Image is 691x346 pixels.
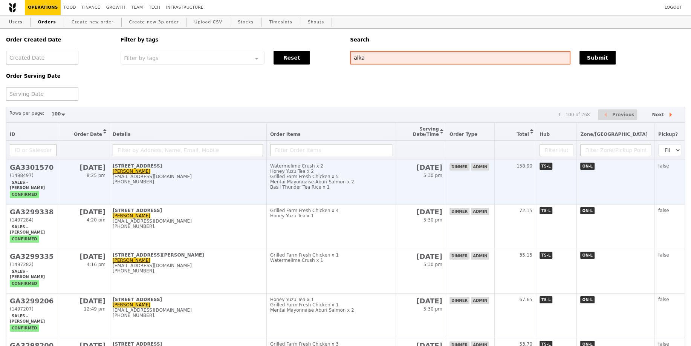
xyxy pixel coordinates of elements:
div: (1497207) [10,306,57,312]
span: confirmed [10,191,39,198]
div: [STREET_ADDRESS] [113,163,263,169]
span: TS-L [540,296,553,303]
span: Sales - [PERSON_NAME] [10,223,47,236]
span: Next [652,110,664,119]
span: 5:30 pm [423,217,442,223]
div: Honey Yuzu Tea x 2 [270,169,392,174]
span: dinner [449,252,469,260]
div: Grilled Farm Fresh Chicken x 4 [270,208,392,213]
span: TS-L [540,163,553,170]
h2: [DATE] [399,208,442,216]
div: 1 - 100 of 268 [558,112,590,117]
span: 5:30 pm [423,173,442,178]
div: Honey Yuzu Tea x 1 [270,297,392,302]
div: Watermelime Crush x 1 [270,258,392,263]
span: 5:30 pm [423,262,442,267]
div: (1497282) [10,262,57,267]
span: Sales - [PERSON_NAME] [10,179,47,191]
div: Mentai Mayonnaise Aburi Salmon x 2 [270,179,392,185]
h2: [DATE] [399,252,442,260]
div: [PHONE_NUMBER]. [113,224,263,229]
a: Create new 3p order [126,15,182,29]
h5: Order Created Date [6,37,112,43]
div: [EMAIL_ADDRESS][DOMAIN_NAME] [113,308,263,313]
a: [PERSON_NAME] [113,258,150,263]
a: Upload CSV [191,15,225,29]
a: Orders [35,15,59,29]
span: false [658,252,669,258]
span: dinner [449,163,469,171]
span: false [658,297,669,302]
div: Grilled Farm Fresh Chicken x 5 [270,174,392,179]
input: Filter by Address, Name, Email, Mobile [113,144,263,156]
button: Next [645,109,682,120]
span: 4:20 pm [87,217,105,223]
span: ID [10,132,15,137]
div: [STREET_ADDRESS][PERSON_NAME] [113,252,263,258]
div: Grilled Farm Fresh Chicken x 1 [270,252,392,258]
h2: GA3299206 [10,297,57,305]
img: Grain logo [9,3,16,12]
h5: Filter by tags [121,37,341,43]
span: ON-L [580,252,594,259]
span: Previous [612,110,634,119]
span: admin [471,163,489,171]
div: Mentai Mayonnaise Aburi Salmon x 2 [270,308,392,313]
h2: [DATE] [64,252,105,260]
div: [STREET_ADDRESS] [113,297,263,302]
span: Details [113,132,130,137]
input: Serving Date [6,87,78,101]
h2: [DATE] [399,297,442,305]
span: 72.15 [519,208,532,213]
h2: GA3299335 [10,252,57,260]
div: Watermelime Crush x 2 [270,163,392,169]
div: [EMAIL_ADDRESS][DOMAIN_NAME] [113,218,263,224]
span: Sales - [PERSON_NAME] [10,268,47,280]
span: 67.65 [519,297,532,302]
a: Shouts [305,15,327,29]
div: (1498497) [10,173,57,178]
button: Previous [598,109,637,120]
a: Stocks [235,15,257,29]
span: ON-L [580,163,594,170]
span: dinner [449,297,469,304]
span: 12:49 pm [84,306,105,312]
div: [PHONE_NUMBER]. [113,313,263,318]
h5: Search [350,37,685,43]
div: Basil Thunder Tea Rice x 1 [270,185,392,190]
span: confirmed [10,280,39,287]
a: Create new order [69,15,117,29]
span: Filter by tags [124,54,158,61]
div: (1497284) [10,217,57,223]
input: Created Date [6,51,78,65]
div: [PHONE_NUMBER]. [113,268,263,274]
div: [STREET_ADDRESS] [113,208,263,213]
span: admin [471,252,489,260]
span: TS-L [540,207,553,214]
span: Hub [540,132,550,137]
span: Pickup? [658,132,678,137]
span: admin [471,208,489,215]
div: Grilled Farm Fresh Chicken x 1 [270,302,392,308]
a: [PERSON_NAME] [113,169,150,174]
h5: Order Serving Date [6,73,112,79]
span: 158.90 [517,163,532,169]
h2: [DATE] [64,208,105,216]
span: dinner [449,208,469,215]
span: TS-L [540,252,553,259]
div: [EMAIL_ADDRESS][DOMAIN_NAME] [113,263,263,268]
span: ON-L [580,296,594,303]
span: 35.15 [519,252,532,258]
button: Reset [274,51,310,65]
div: [EMAIL_ADDRESS][DOMAIN_NAME] [113,174,263,179]
span: confirmed [10,324,39,332]
span: ON-L [580,207,594,214]
input: Filter Zone/Pickup Point [580,144,651,156]
span: confirmed [10,235,39,243]
span: Zone/[GEOGRAPHIC_DATA] [580,132,648,137]
a: [PERSON_NAME] [113,213,150,218]
a: Users [6,15,26,29]
input: Filter Hub [540,144,573,156]
span: 4:16 pm [87,262,105,267]
input: Search any field [350,51,570,65]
